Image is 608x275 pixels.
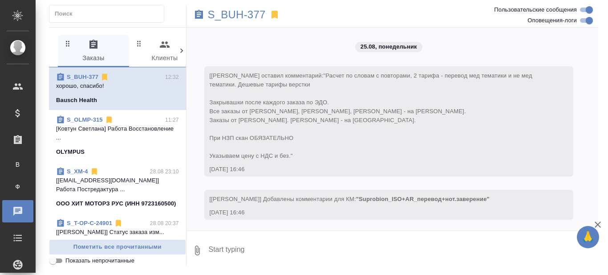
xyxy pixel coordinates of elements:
[580,228,596,246] span: 🙏
[114,219,123,228] svg: Отписаться
[90,167,99,176] svg: Отписаться
[210,72,534,159] span: "Расчет по словам с повторами, 2 тарифа - перевод мед тематики и не мед тематики. Дешевые тарифы ...
[494,5,577,14] span: Пользовательские сообщения
[210,208,543,217] div: [DATE] 16:46
[11,160,24,169] span: В
[56,199,176,208] p: ООО ХИТ МОТОРЗ РУС (ИНН 9723160500)
[56,176,179,194] p: [[EMAIL_ADDRESS][DOMAIN_NAME]] Работа Постредактура ...
[49,213,186,256] div: S_T-OP-C-2490128.08 20:37[[PERSON_NAME]] Статус заказа изм...РУСАЛ Глобал Менеджмент
[49,239,186,255] button: Пометить все прочитанными
[67,168,88,175] a: S_XM-4
[105,115,113,124] svg: Отписаться
[7,156,29,173] a: В
[7,178,29,196] a: Ф
[65,256,134,265] span: Показать непрочитанные
[67,74,98,80] a: S_BUH-377
[56,82,179,90] p: хорошо, спасибо!
[100,73,109,82] svg: Отписаться
[56,96,97,105] p: Bausch Health
[49,67,186,110] div: S_BUH-37712:32хорошо, спасибо!Bausch Health
[165,115,179,124] p: 11:27
[11,182,24,191] span: Ф
[63,39,124,64] span: Заказы
[210,72,534,159] span: [[PERSON_NAME] оставил комментарий:
[55,8,164,20] input: Поиск
[527,16,577,25] span: Оповещения-логи
[134,39,195,64] span: Клиенты
[49,162,186,213] div: S_XM-428.08 23:10[[EMAIL_ADDRESS][DOMAIN_NAME]] Работа Постредактура ...ООО ХИТ МОТОРЗ РУС (ИНН 9...
[135,39,143,48] svg: Зажми и перетащи, чтобы поменять порядок вкладок
[67,116,103,123] a: S_OLMP-315
[361,42,417,51] p: 25.08, понедельник
[208,10,266,19] a: S_BUH-377
[56,228,179,237] p: [[PERSON_NAME]] Статус заказа изм...
[67,220,112,226] a: S_T-OP-C-24901
[150,167,179,176] p: 28.08 23:10
[56,124,179,142] p: [Ковтун Светлана] Работа Восстановление ...
[56,148,85,156] p: OLYMPUS
[150,219,179,228] p: 28.08 20:37
[54,242,181,252] span: Пометить все прочитанными
[49,110,186,162] div: S_OLMP-31511:27[Ковтун Светлана] Работа Восстановление ...OLYMPUS
[210,165,543,174] div: [DATE] 16:46
[210,196,490,202] span: [[PERSON_NAME]] Добавлены комментарии для КМ:
[64,39,72,48] svg: Зажми и перетащи, чтобы поменять порядок вкладок
[165,73,179,82] p: 12:32
[356,196,490,202] span: "Suprobion_ISO+AR_перевод+нот.заверение"
[577,226,599,248] button: 🙏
